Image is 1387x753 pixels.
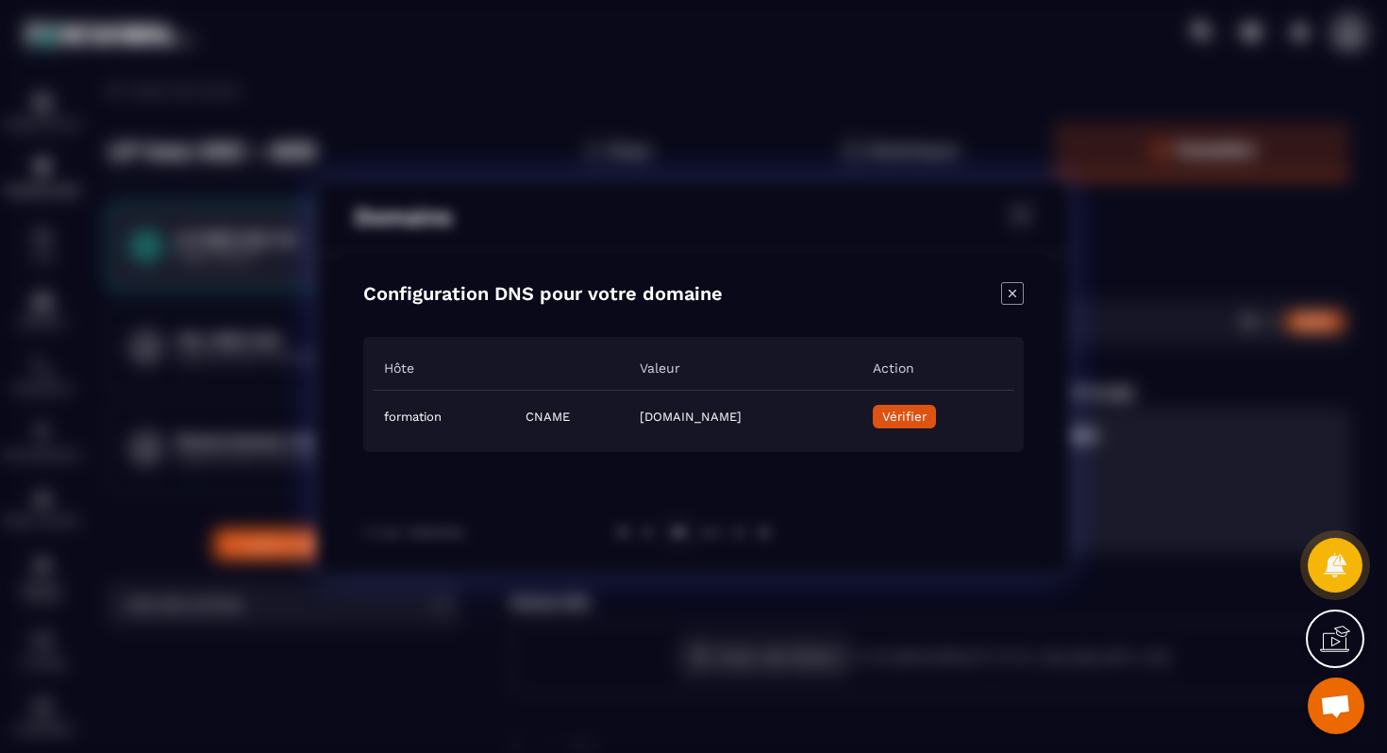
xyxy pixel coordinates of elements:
button: Vérifier [873,405,936,428]
th: Valeur [628,346,861,391]
th: Hôte [373,346,514,391]
td: formation [373,391,514,443]
th: Action [861,346,1014,391]
div: Close modal [1001,282,1024,309]
span: Vérifier [882,410,927,424]
td: CNAME [514,391,628,443]
h4: Configuration DNS pour votre domaine [363,282,723,309]
a: Ouvrir le chat [1308,678,1364,734]
td: [DOMAIN_NAME] [628,391,861,443]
